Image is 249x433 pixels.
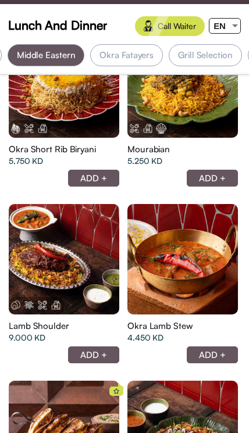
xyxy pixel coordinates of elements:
span: Okra Short Rib Biryani [9,144,96,155]
span: Call Waiter [158,20,196,32]
img: Tree%20Nuts.png [24,123,34,134]
img: Dairy.png [37,123,48,134]
div: Okra Fatayers [90,44,163,66]
img: Eggs.png [10,300,21,310]
img: Gluten.png [10,123,21,134]
div: ADD + [68,170,119,187]
span: Okra Lamb Stew [127,320,193,332]
img: Tree%20Nuts.png [129,123,140,134]
span: 4.450 KD [127,332,163,343]
img: Dairy.png [51,300,61,310]
img: Tree%20Nuts.png [37,300,48,310]
div: ADD + [187,346,238,363]
div: ADD + [187,170,238,187]
span: Mourabian [127,144,170,155]
img: star%20icon.svg [113,388,119,394]
img: Shellfish.png [156,123,166,134]
img: waiter.svg [144,20,153,31]
span: EN [214,21,226,31]
div: Middle Eastern [8,44,85,66]
img: Sesame.png [24,300,34,310]
div: ADD + [68,346,119,363]
span: 5.750 KD [9,155,43,167]
span: Lunch And Dinner [8,16,107,34]
span: 9.000 KD [9,332,45,343]
img: Dairy.png [143,123,153,134]
div: Grill Selection [169,44,242,66]
span: 5.250 KD [127,155,162,167]
span: Lamb Shoulder [9,320,69,332]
